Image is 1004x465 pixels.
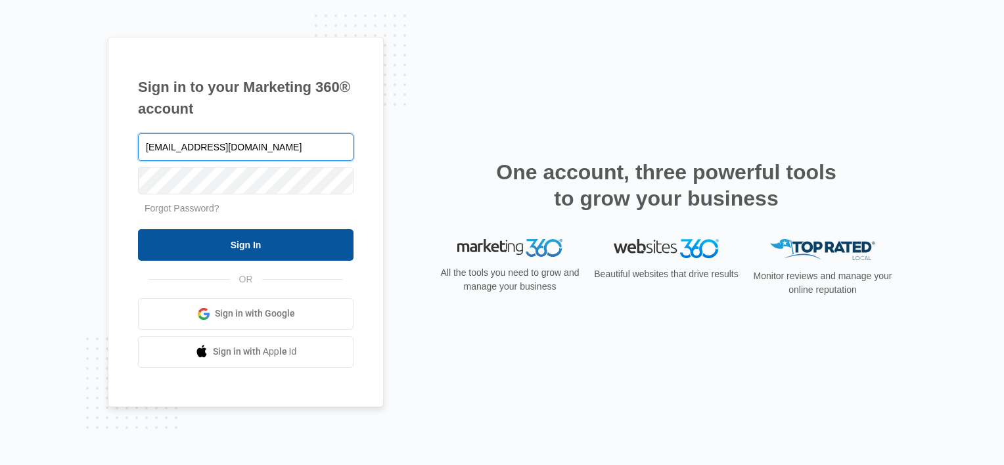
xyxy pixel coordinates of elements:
span: Sign in with Apple Id [213,345,297,359]
h2: One account, three powerful tools to grow your business [492,159,840,211]
img: Top Rated Local [770,239,875,261]
img: Marketing 360 [457,239,562,257]
h1: Sign in to your Marketing 360® account [138,76,354,120]
span: Sign in with Google [215,307,295,321]
input: Email [138,133,354,161]
input: Sign In [138,229,354,261]
a: Sign in with Google [138,298,354,330]
a: Forgot Password? [145,203,219,213]
a: Sign in with Apple Id [138,336,354,368]
p: All the tools you need to grow and manage your business [436,266,583,294]
p: Monitor reviews and manage your online reputation [749,269,896,297]
p: Beautiful websites that drive results [593,267,740,281]
span: OR [230,273,262,286]
img: Websites 360 [614,239,719,258]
